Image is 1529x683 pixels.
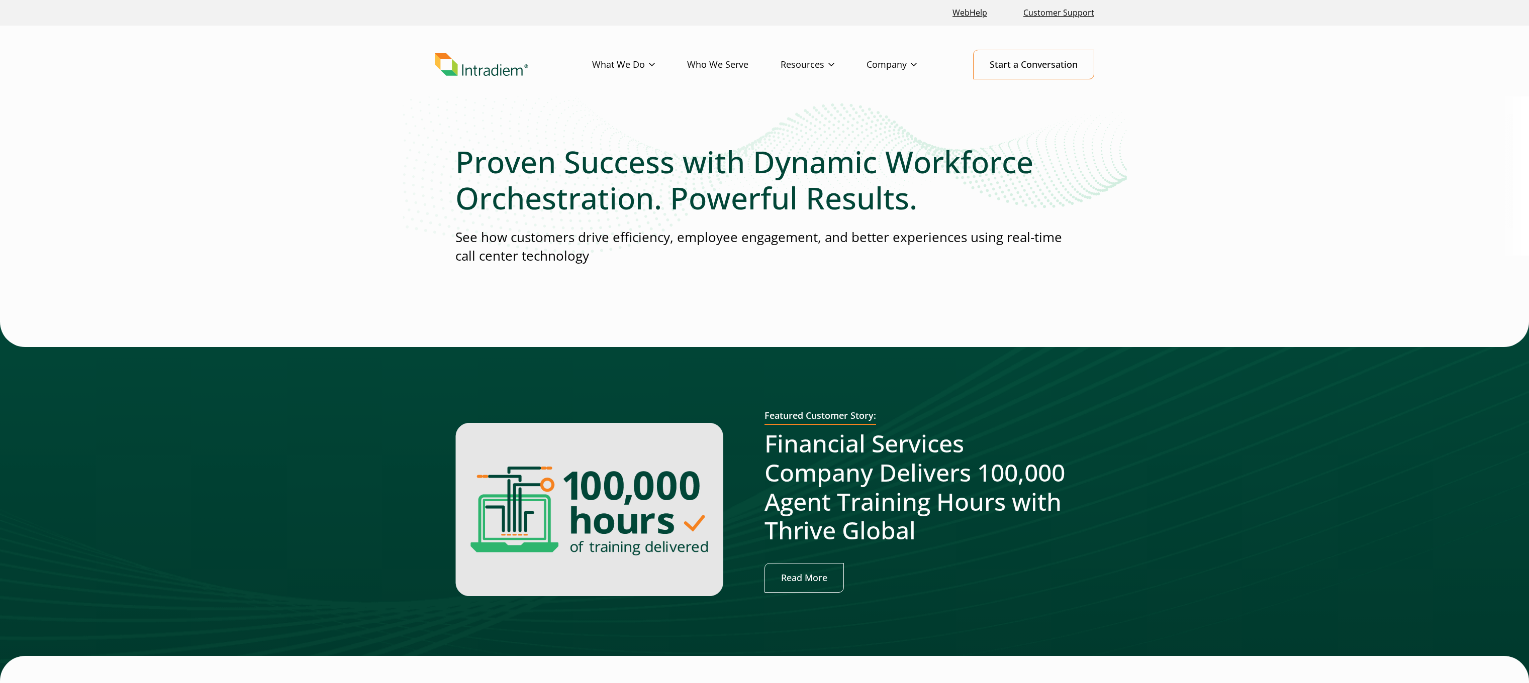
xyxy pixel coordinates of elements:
[781,50,867,79] a: Resources
[765,563,844,593] a: Read More
[455,228,1074,266] p: See how customers drive efficiency, employee engagement, and better experiences using real-time c...
[867,50,949,79] a: Company
[765,429,1074,544] h2: Financial Services Company Delivers 100,000 Agent Training Hours with Thrive Global
[435,53,592,76] a: Link to homepage of Intradiem
[948,2,991,24] a: Link opens in a new window
[592,50,687,79] a: What We Do
[435,53,528,76] img: Intradiem
[1019,2,1098,24] a: Customer Support
[455,144,1074,216] h1: Proven Success with Dynamic Workforce Orchestration. Powerful Results.
[765,410,876,425] h2: Featured Customer Story:
[973,50,1094,79] a: Start a Conversation
[687,50,781,79] a: Who We Serve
